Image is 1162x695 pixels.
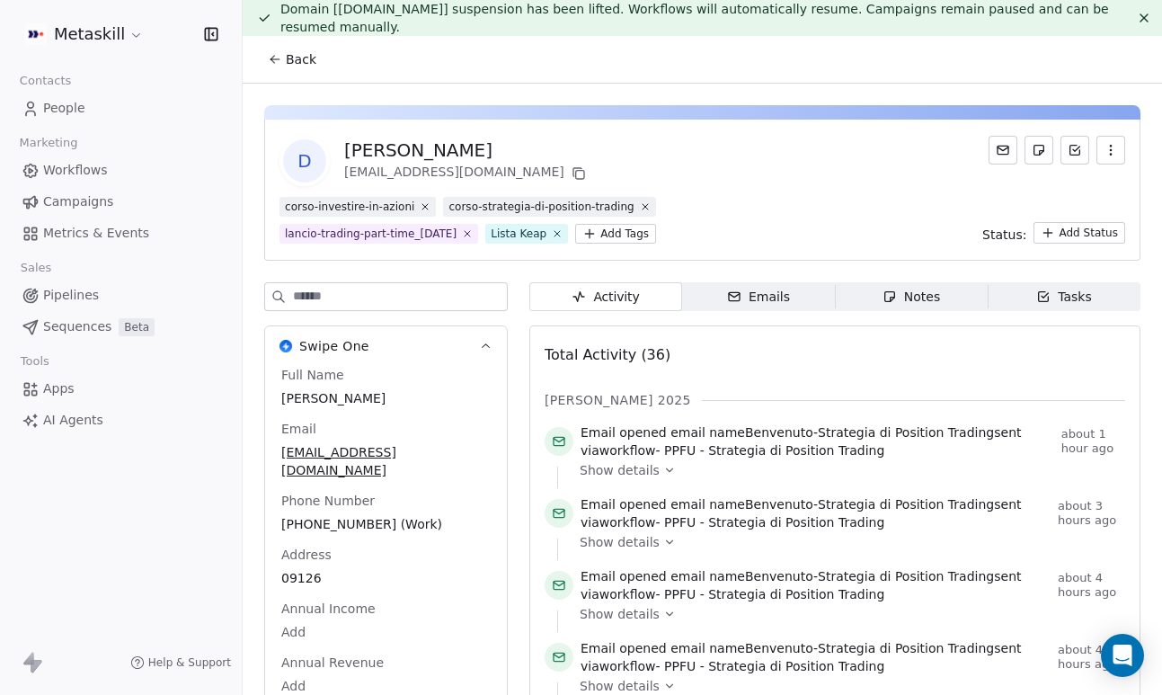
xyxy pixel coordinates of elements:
span: Show details [580,605,660,623]
span: email name sent via workflow - [581,495,1051,531]
div: corso-investire-in-azioni [285,199,414,215]
span: Annual Income [278,600,379,618]
span: Email opened [581,425,667,440]
span: Tools [13,348,57,375]
span: Benvenuto-Strategia di Position Trading [745,497,994,512]
button: Back [257,43,327,76]
span: Metrics & Events [43,224,149,243]
button: Swipe OneSwipe One [265,326,507,366]
span: Apps [43,379,75,398]
button: Add Tags [575,224,656,244]
span: Email opened [581,641,667,655]
span: Domain [[DOMAIN_NAME]] suspension has been lifted. Workflows will automatically resume. Campaigns... [280,2,1109,34]
span: [EMAIL_ADDRESS][DOMAIN_NAME] [281,443,491,479]
span: Metaskill [54,22,125,46]
a: AI Agents [14,405,227,435]
div: Open Intercom Messenger [1101,634,1144,677]
a: Campaigns [14,187,227,217]
button: Metaskill [22,19,147,49]
div: [EMAIL_ADDRESS][DOMAIN_NAME] [344,163,590,184]
span: Benvenuto-Strategia di Position Trading [745,425,994,440]
span: Marketing [12,129,85,156]
span: Annual Revenue [278,654,387,672]
span: Sales [13,254,59,281]
span: PPFU - Strategia di Position Trading [664,659,884,673]
a: Help & Support [130,655,231,670]
span: PPFU - Strategia di Position Trading [664,587,884,601]
span: [PERSON_NAME] 2025 [545,391,691,409]
img: AVATAR%20METASKILL%20-%20Colori%20Positivo.png [25,23,47,45]
a: Show details [580,533,1113,551]
a: Workflows [14,156,227,185]
a: Show details [580,605,1113,623]
span: Show details [580,461,660,479]
img: Swipe One [279,340,292,352]
span: Email opened [581,497,667,512]
span: Back [286,50,316,68]
div: [PERSON_NAME] [344,138,590,163]
span: Show details [580,533,660,551]
span: about 4 hours ago [1058,643,1125,672]
span: about 4 hours ago [1058,571,1125,600]
span: Contacts [12,67,79,94]
span: Swipe One [299,337,369,355]
span: Add [281,623,491,641]
span: email name sent via workflow - [581,567,1051,603]
div: corso-strategia-di-position-trading [448,199,634,215]
span: AI Agents [43,411,103,430]
span: email name sent via workflow - [581,639,1051,675]
span: Campaigns [43,192,113,211]
a: Pipelines [14,281,227,310]
div: Tasks [1036,288,1092,307]
span: Status: [982,226,1026,244]
button: Add Status [1033,222,1125,244]
div: Lista Keap [491,226,546,242]
span: Total Activity (36) [545,346,670,363]
a: Apps [14,374,227,404]
span: about 3 hours ago [1058,499,1125,528]
span: 09126 [281,569,491,587]
span: D [283,139,326,183]
span: Workflows [43,161,108,180]
span: PPFU - Strategia di Position Trading [664,443,884,458]
span: email name sent via workflow - [581,423,1054,459]
div: Emails [727,288,790,307]
span: Email opened [581,569,667,584]
span: Pipelines [43,286,99,305]
span: Address [278,546,335,564]
a: People [14,94,227,123]
span: Full Name [278,366,348,384]
span: about 1 hour ago [1061,427,1125,456]
a: Metrics & Events [14,218,227,248]
span: Show details [580,677,660,695]
span: People [43,99,85,118]
span: Sequences [43,317,111,336]
a: Show details [580,677,1113,695]
span: Benvenuto-Strategia di Position Trading [745,569,994,584]
div: Notes [883,288,940,307]
div: lancio-trading-part-time_[DATE] [285,226,457,242]
span: Help & Support [148,655,231,670]
span: Benvenuto-Strategia di Position Trading [745,641,994,655]
a: SequencesBeta [14,312,227,342]
a: Show details [580,461,1113,479]
span: Add [281,677,491,695]
span: Beta [119,318,155,336]
span: Email [278,420,320,438]
span: Phone Number [278,492,378,510]
span: [PHONE_NUMBER] (Work) [281,515,491,533]
span: PPFU - Strategia di Position Trading [664,515,884,530]
span: [PERSON_NAME] [281,389,491,407]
